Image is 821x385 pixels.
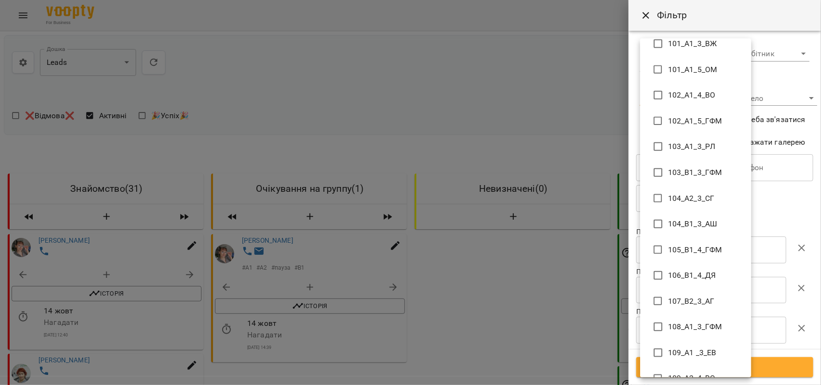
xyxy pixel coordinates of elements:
[668,296,715,307] span: 107_В2_3_АГ
[668,347,717,359] span: 109_А1 _3_ЕВ
[668,270,716,281] span: 106_В1_4_ДЯ
[668,244,722,256] span: 105_В1_4_ГФМ
[668,321,722,333] span: 108_А1_3_ГФМ
[668,373,716,384] span: 109_А2_4_ВО
[668,218,718,230] span: 104_В1_3_АШ
[668,167,722,178] span: 103_В1_3_ГФМ
[668,38,717,50] span: 101_А1_3_ВЖ
[668,115,722,127] span: 102_А1_5_ГФМ
[668,141,716,152] span: 103_А1_3_РЛ
[668,64,718,75] span: 101_А1_5_ОМ
[668,193,715,204] span: 104_А2_3_СГ
[668,89,716,101] span: 102_А1_4_ВО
